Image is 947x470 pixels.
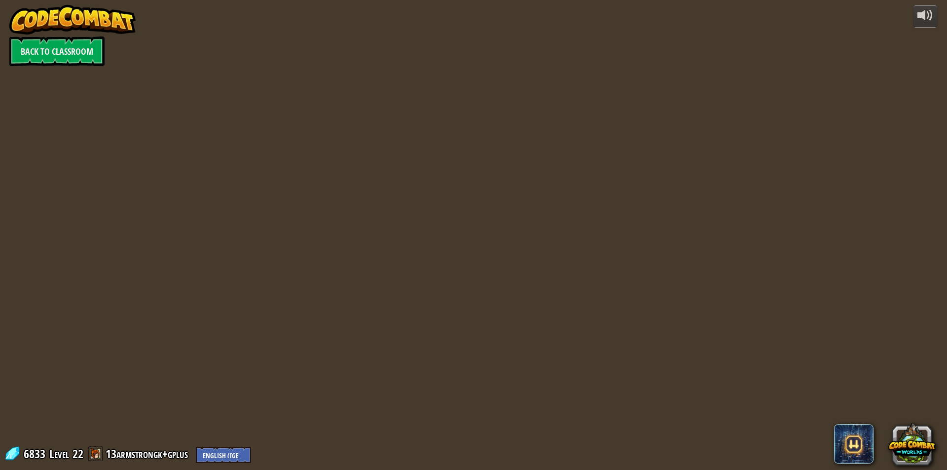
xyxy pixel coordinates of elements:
span: 6833 [24,446,48,462]
img: CodeCombat - Learn how to code by playing a game [9,5,136,35]
span: 22 [73,446,83,462]
button: Adjust volume [913,5,938,28]
a: Back to Classroom [9,36,105,66]
a: 13armstrongk+gplus [106,446,191,462]
span: Level [49,446,69,462]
